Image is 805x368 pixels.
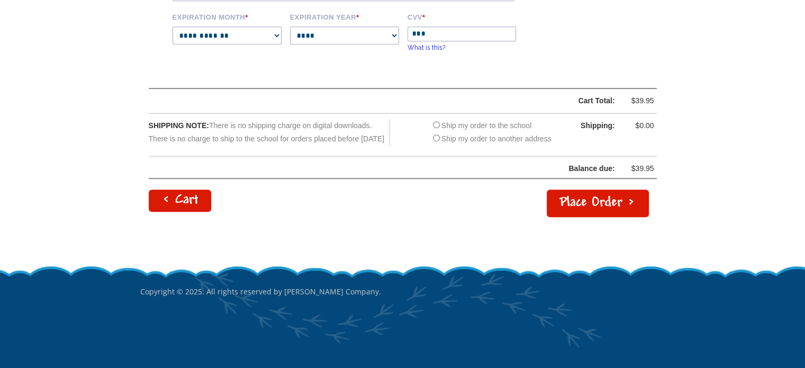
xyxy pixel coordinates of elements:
div: Ship my order to the school Ship my order to another address [430,119,551,146]
a: What is this? [408,44,446,51]
div: There is no shipping charge on digital downloads. There is no charge to ship to the school for or... [149,119,391,146]
div: $0.00 [622,119,654,132]
div: Cart Total: [176,94,615,107]
label: CVV [408,12,518,21]
div: $39.95 [622,94,654,107]
div: Balance due: [149,162,615,175]
p: Copyright © 2025. All rights reserved by [PERSON_NAME] Company. [140,265,665,319]
div: Shipping: [562,119,615,132]
a: < Cart [149,190,211,212]
span: SHIPPING NOTE: [149,121,209,130]
label: Expiration Year [290,12,400,21]
div: $39.95 [622,162,654,175]
label: Expiration Month [173,12,283,21]
button: Place Order > [547,190,649,217]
